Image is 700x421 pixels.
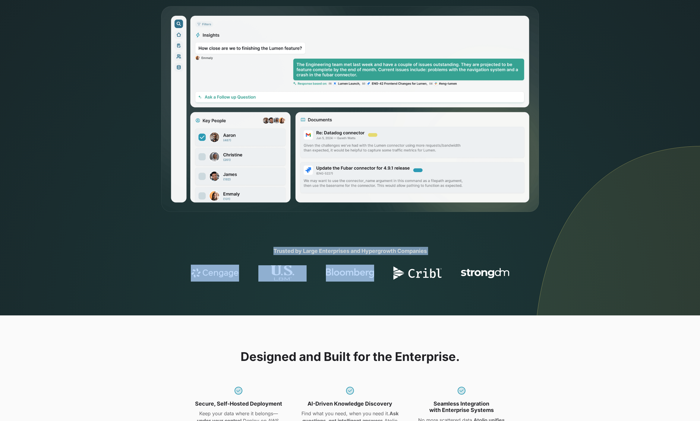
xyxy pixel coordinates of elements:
img: hero-image [160,6,540,213]
div: Trusted by Large Enterprises and Hypergrowth Companies [234,247,466,255]
img: logo [326,265,374,282]
img: logo [191,265,239,282]
img: logo [393,265,442,282]
img: logo [258,265,307,282]
strong: AI-Driven Knowledge Discovery [307,400,392,407]
img: logo [461,265,509,282]
strong: Secure, Self-Hosted Deployment [195,400,282,407]
h2: Designed and Built for the Enterprise. [241,349,460,364]
strong: Seamless Integration with Enterprise Systems [429,400,494,413]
